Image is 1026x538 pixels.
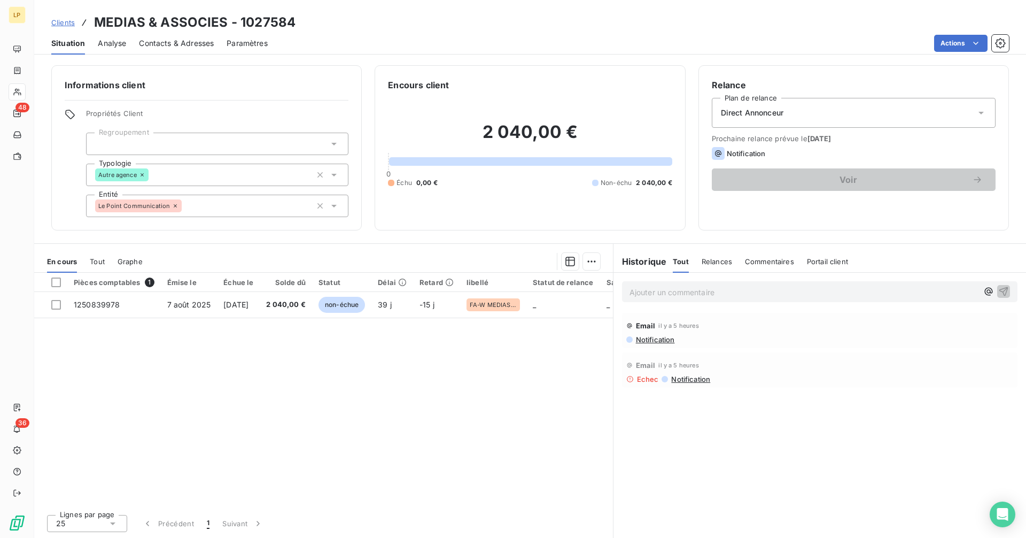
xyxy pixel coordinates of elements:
span: 0,00 € [416,178,438,188]
span: 2 040,00 € [636,178,672,188]
span: Echec [637,375,659,383]
span: 1 [145,278,154,287]
span: Direct Annonceur [721,107,783,118]
a: Clients [51,17,75,28]
span: Tout [90,257,105,266]
span: Propriétés Client [86,109,348,124]
span: 39 j [378,300,392,309]
span: Paramètres [227,38,268,49]
div: Statut de relance [533,278,594,287]
span: Non-échu [601,178,632,188]
span: Notification [635,335,675,344]
span: Notification [727,149,766,158]
span: -15 j [419,300,434,309]
span: il y a 5 heures [658,362,698,368]
span: [DATE] [223,300,248,309]
span: Email [636,361,656,370]
span: _ [607,300,610,309]
span: Échu [397,178,412,188]
button: Actions [934,35,988,52]
span: 1250839978 [74,300,120,309]
span: il y a 5 heures [658,322,698,329]
div: libellé [467,278,520,287]
span: Analyse [98,38,126,49]
span: FA-W MEDIAS & ASSOCIES /MEDIAS & ASSOCIE [470,302,517,308]
h6: Historique [613,255,667,268]
span: Clients [51,18,75,27]
span: 2 040,00 € [266,299,306,310]
h3: MEDIAS & ASSOCIES - 1027584 [94,13,296,32]
button: 1 [200,512,216,535]
span: Tout [673,257,689,266]
span: 0 [386,170,391,178]
input: Ajouter une valeur [182,201,190,211]
div: Retard [419,278,454,287]
span: Voir [725,175,972,184]
span: Contacts & Adresses [139,38,214,49]
h6: Encours client [388,79,449,91]
div: Délai [378,278,407,287]
button: Voir [712,168,996,191]
span: Email [636,321,656,330]
button: Précédent [136,512,200,535]
span: Graphe [118,257,143,266]
span: _ [533,300,536,309]
div: Sales [607,278,626,287]
button: Suivant [216,512,270,535]
span: Situation [51,38,85,49]
input: Ajouter une valeur [149,170,157,180]
span: En cours [47,257,77,266]
div: Solde dû [266,278,306,287]
div: Émise le [167,278,211,287]
span: Notification [670,375,710,383]
span: [DATE] [807,134,831,143]
img: Logo LeanPay [9,514,26,532]
span: 1 [207,518,209,529]
span: non-échue [318,297,365,313]
div: Pièces comptables [74,278,154,287]
span: Relances [702,257,732,266]
span: Prochaine relance prévue le [712,134,996,143]
span: Commentaires [745,257,794,266]
input: Ajouter une valeur [95,139,104,149]
span: 36 [15,418,29,428]
h6: Informations client [65,79,348,91]
span: 48 [15,103,29,112]
h6: Relance [712,79,996,91]
span: 7 août 2025 [167,300,211,309]
div: LP [9,6,26,24]
span: Autre agence [98,172,137,178]
div: Statut [318,278,365,287]
span: Le Point Communication [98,203,170,209]
span: 25 [56,518,65,529]
div: Échue le [223,278,253,287]
div: Open Intercom Messenger [990,502,1015,527]
h2: 2 040,00 € [388,121,672,153]
span: Portail client [807,257,848,266]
